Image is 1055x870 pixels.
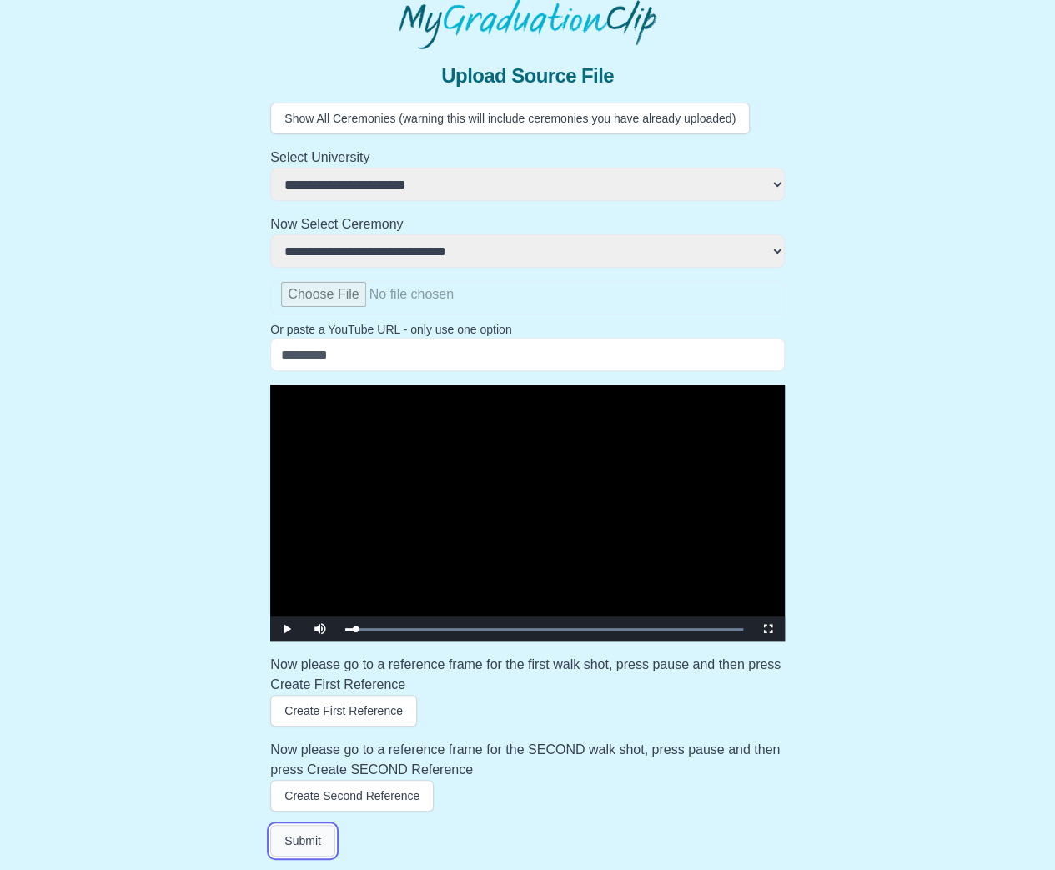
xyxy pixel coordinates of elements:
button: Play [270,616,304,641]
h2: Select University [270,148,785,168]
button: Create Second Reference [270,780,434,812]
h3: Now please go to a reference frame for the SECOND walk shot, press pause and then press Create SE... [270,740,785,780]
button: Fullscreen [751,616,785,641]
p: Or paste a YouTube URL - only use one option [270,321,785,338]
div: Video Player [270,385,785,641]
h2: Now Select Ceremony [270,214,785,234]
span: Upload Source File [441,63,614,89]
button: Mute [304,616,337,641]
button: Show All Ceremonies (warning this will include ceremonies you have already uploaded) [270,103,750,134]
h3: Now please go to a reference frame for the first walk shot, press pause and then press Create Fir... [270,655,785,695]
button: Submit [270,825,335,857]
button: Create First Reference [270,695,417,727]
div: Progress Bar [345,628,743,631]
